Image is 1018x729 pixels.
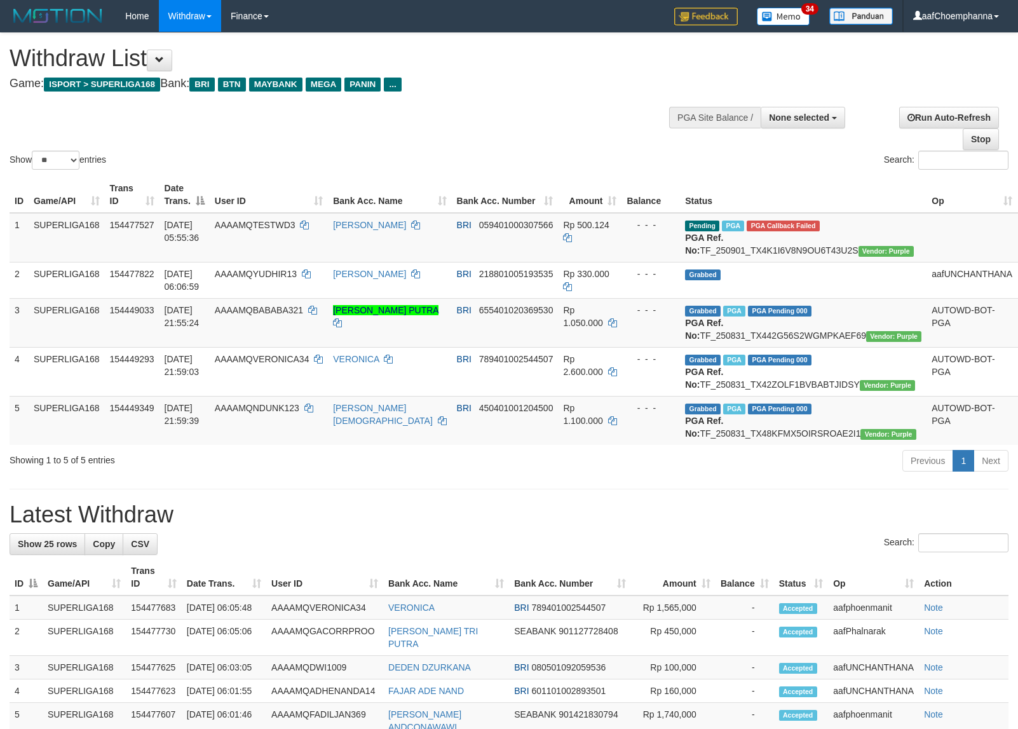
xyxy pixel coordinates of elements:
div: - - - [627,304,675,317]
span: MAYBANK [249,78,302,92]
td: aafUNCHANTHANA [926,262,1017,298]
td: TF_250831_TX442G56S2WGMPKAEF69 [680,298,926,347]
td: aafphoenmanit [828,596,919,620]
span: Marked by aafheankoy [723,355,745,365]
span: PGA Pending [748,355,811,365]
label: Search: [884,151,1008,170]
a: Stop [963,128,999,150]
th: ID [10,177,29,213]
th: Date Trans.: activate to sort column ascending [182,559,266,596]
td: 154477623 [126,679,182,703]
td: SUPERLIGA168 [43,656,126,679]
a: [PERSON_NAME] PUTRA [333,305,438,315]
a: Note [924,626,943,636]
span: BRI [514,686,529,696]
td: 1 [10,596,43,620]
span: Vendor URL: https://trx4.1velocity.biz [859,246,914,257]
td: aafPhalnarak [828,620,919,656]
a: [PERSON_NAME][DEMOGRAPHIC_DATA] [333,403,433,426]
span: 154449293 [110,354,154,364]
div: - - - [627,219,675,231]
span: SEABANK [514,709,556,719]
th: Action [919,559,1008,596]
td: AAAAMQDWI1009 [266,656,383,679]
td: SUPERLIGA168 [29,213,105,262]
td: Rp 450,000 [631,620,716,656]
span: Accepted [779,686,817,697]
td: Rp 100,000 [631,656,716,679]
span: ... [384,78,401,92]
td: Rp 160,000 [631,679,716,703]
th: User ID: activate to sort column ascending [210,177,328,213]
span: Copy 218801005193535 to clipboard [479,269,553,279]
td: SUPERLIGA168 [29,396,105,445]
a: Run Auto-Refresh [899,107,999,128]
td: - [716,679,774,703]
div: - - - [627,402,675,414]
span: [DATE] 21:59:39 [165,403,200,426]
span: CSV [131,539,149,549]
td: 154477625 [126,656,182,679]
a: DEDEN DZURKANA [388,662,471,672]
div: - - - [627,268,675,280]
span: Grabbed [685,355,721,365]
span: Rp 500.124 [563,220,609,230]
span: 154477822 [110,269,154,279]
input: Search: [918,533,1008,552]
td: AUTOWD-BOT-PGA [926,396,1017,445]
span: ISPORT > SUPERLIGA168 [44,78,160,92]
td: - [716,596,774,620]
span: Copy 901127728408 to clipboard [559,626,618,636]
span: Rp 2.600.000 [563,354,602,377]
span: Show 25 rows [18,539,77,549]
td: [DATE] 06:03:05 [182,656,266,679]
a: [PERSON_NAME] [333,269,406,279]
th: Game/API: activate to sort column ascending [29,177,105,213]
a: VERONICA [388,603,435,613]
span: Rp 1.100.000 [563,403,602,426]
td: AUTOWD-BOT-PGA [926,347,1017,396]
h1: Latest Withdraw [10,502,1008,528]
span: Copy 601101002893501 to clipboard [531,686,606,696]
span: BRI [514,662,529,672]
div: PGA Site Balance / [669,107,761,128]
th: Balance: activate to sort column ascending [716,559,774,596]
td: SUPERLIGA168 [29,298,105,347]
td: SUPERLIGA168 [43,679,126,703]
span: SEABANK [514,626,556,636]
span: 154477527 [110,220,154,230]
span: Grabbed [685,404,721,414]
span: BRI [457,305,472,315]
td: SUPERLIGA168 [29,262,105,298]
span: PGA Error [747,221,819,231]
label: Show entries [10,151,106,170]
a: Note [924,662,943,672]
a: VERONICA [333,354,379,364]
span: Grabbed [685,269,721,280]
span: PANIN [344,78,381,92]
span: AAAAMQVERONICA34 [215,354,309,364]
td: Rp 1,565,000 [631,596,716,620]
td: AAAAMQGACORRPROO [266,620,383,656]
span: AAAAMQBABABA321 [215,305,303,315]
a: Note [924,686,943,696]
a: Show 25 rows [10,533,85,555]
span: Copy 059401000307566 to clipboard [479,220,553,230]
span: Grabbed [685,306,721,317]
th: Game/API: activate to sort column ascending [43,559,126,596]
td: SUPERLIGA168 [43,620,126,656]
td: TF_250831_TX48KFMX5OIRSROAE2I1 [680,396,926,445]
a: FAJAR ADE NAND [388,686,464,696]
td: [DATE] 06:01:55 [182,679,266,703]
span: BRI [514,603,529,613]
td: AAAAMQADHENANDA14 [266,679,383,703]
a: Note [924,709,943,719]
td: AAAAMQVERONICA34 [266,596,383,620]
th: User ID: activate to sort column ascending [266,559,383,596]
span: MEGA [306,78,342,92]
th: Bank Acc. Name: activate to sort column ascending [383,559,509,596]
img: panduan.png [829,8,893,25]
span: Copy 789401002544507 to clipboard [479,354,553,364]
span: BRI [457,220,472,230]
th: Trans ID: activate to sort column ascending [126,559,182,596]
